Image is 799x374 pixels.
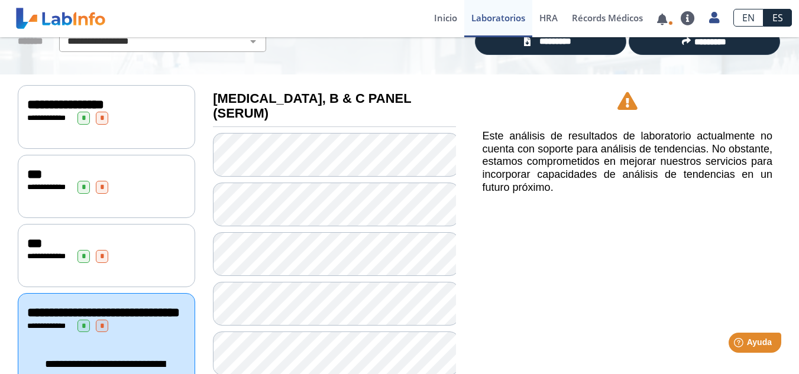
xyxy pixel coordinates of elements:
[539,12,558,24] span: HRA
[764,9,792,27] a: ES
[733,9,764,27] a: EN
[213,91,411,121] b: [MEDICAL_DATA], B & C PANEL (SERUM)
[694,328,786,361] iframe: Help widget launcher
[483,130,772,194] h5: Este análisis de resultados de laboratorio actualmente no cuenta con soporte para análisis de ten...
